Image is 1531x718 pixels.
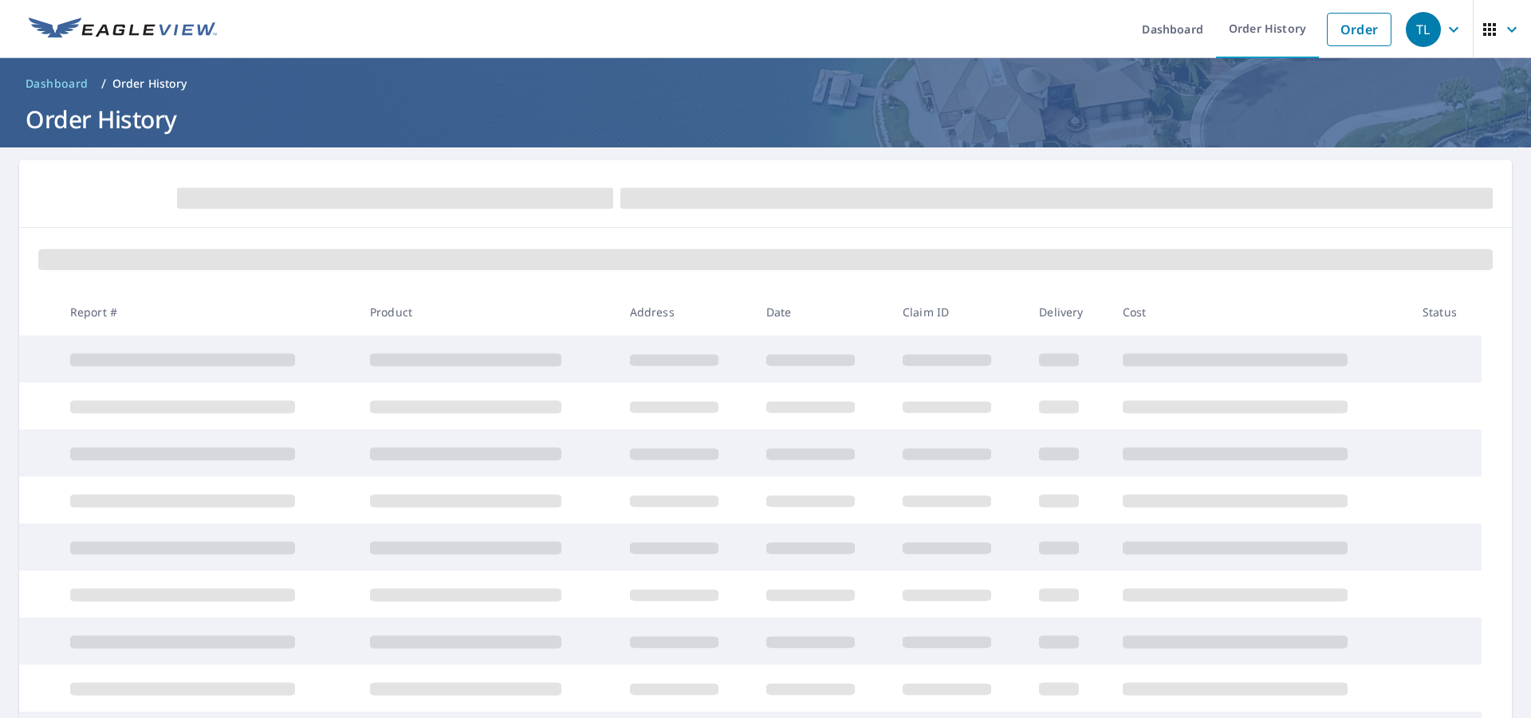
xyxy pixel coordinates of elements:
th: Cost [1110,288,1410,335]
th: Claim ID [890,288,1026,335]
li: / [101,74,106,93]
img: EV Logo [29,18,217,41]
th: Delivery [1026,288,1109,335]
span: Dashboard [26,76,89,92]
th: Status [1410,288,1482,335]
p: Order History [112,76,187,92]
h1: Order History [19,103,1512,135]
th: Date [754,288,890,335]
a: Dashboard [19,71,95,96]
nav: breadcrumb [19,71,1512,96]
a: Order [1327,13,1391,46]
div: TL [1406,12,1441,47]
th: Address [617,288,754,335]
th: Report # [57,288,357,335]
th: Product [357,288,617,335]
